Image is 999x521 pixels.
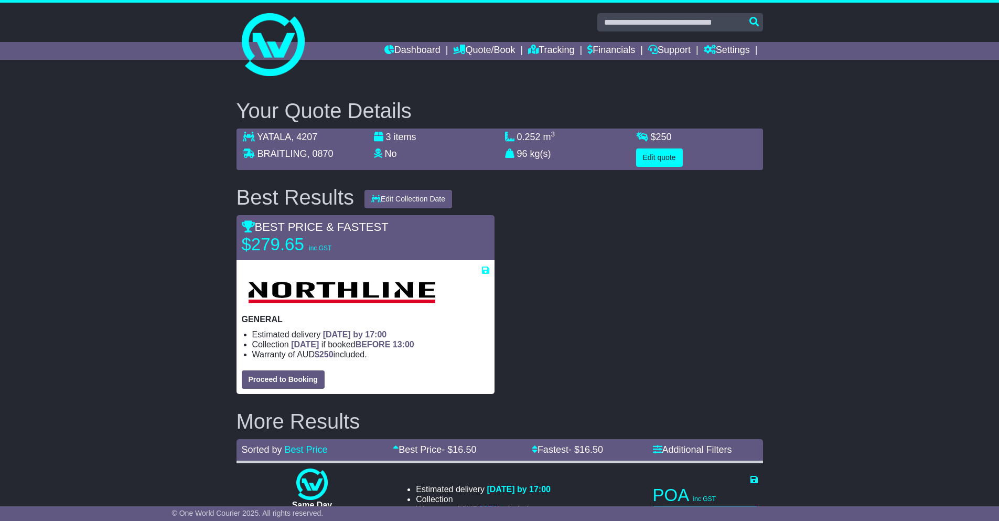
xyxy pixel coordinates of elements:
li: Collection [416,494,551,504]
button: Edit quote [636,148,683,167]
span: 13:00 [393,340,414,349]
span: items [394,132,416,142]
span: inc GST [309,244,331,252]
span: , 0870 [307,148,334,159]
li: Estimated delivery [416,484,551,494]
img: One World Courier: Same Day Nationwide(quotes take 0.5-1 hour) [296,469,328,500]
span: 0.252 [517,132,541,142]
span: 16.50 [579,444,603,455]
button: Edit Collection Date [364,190,452,208]
a: Tracking [528,42,574,60]
p: GENERAL [242,314,489,324]
span: m [543,132,555,142]
span: No [385,148,397,159]
a: Support [648,42,691,60]
a: Dashboard [384,42,441,60]
li: Estimated delivery [252,329,489,339]
span: [DATE] by 17:00 [487,485,551,494]
span: BEFORE [356,340,391,349]
p: $279.65 [242,234,373,255]
span: 96 [517,148,528,159]
span: inc GST [693,495,716,503]
span: , 4207 [291,132,317,142]
span: © One World Courier 2025. All rights reserved. [172,509,324,517]
div: Best Results [231,186,360,209]
span: - $ [568,444,603,455]
span: [DATE] [291,340,319,349]
span: BRAITLING [257,148,307,159]
span: BEST PRICE & FASTEST [242,220,389,233]
span: kg(s) [530,148,551,159]
a: Fastest- $16.50 [532,444,603,455]
p: POA [653,485,758,506]
li: Warranty of AUD included. [252,349,489,359]
a: Quote/Book [453,42,515,60]
h2: More Results [237,410,763,433]
a: Additional Filters [653,444,732,455]
button: Proceed to Booking [242,370,325,389]
sup: 3 [551,130,555,138]
span: 250 [319,350,334,359]
span: 16.50 [453,444,476,455]
span: $ [479,505,498,514]
a: Financials [587,42,635,60]
span: YATALA [257,132,291,142]
a: Best Price [285,444,328,455]
span: - $ [442,444,476,455]
span: $ [651,132,672,142]
img: Northline Distribution: GENERAL [242,275,442,309]
h2: Your Quote Details [237,99,763,122]
span: if booked [291,340,414,349]
li: Collection [252,339,489,349]
span: Sorted by [242,444,282,455]
li: Warranty of AUD included. [416,504,551,514]
a: Settings [704,42,750,60]
span: [DATE] by 17:00 [323,330,387,339]
span: 250 [656,132,672,142]
span: $ [315,350,334,359]
span: 250 [484,505,498,514]
a: Best Price- $16.50 [393,444,476,455]
span: 3 [386,132,391,142]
